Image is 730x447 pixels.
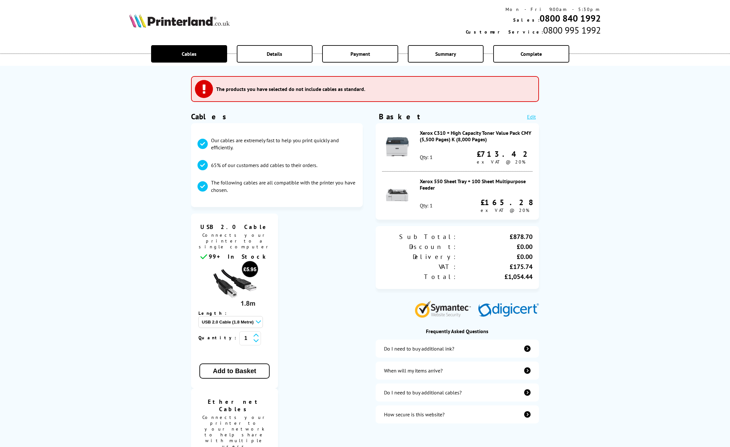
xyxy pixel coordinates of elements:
[386,135,408,158] img: Xerox C310 + High Capacity Toner Value Pack CMY (5,500 Pages) K (8,000 Pages)
[457,263,533,271] div: £175.74
[481,197,533,207] div: £165.28
[521,51,542,57] span: Complete
[182,51,197,57] span: Cables
[376,328,539,334] div: Frequently Asked Questions
[194,231,275,253] span: Connects your printer to a single computer
[457,273,533,281] div: £1,054.44
[420,130,533,143] div: Xerox C310 + High Capacity Toner Value Pack CMY (5,500 Pages) K (8,000 Pages)
[478,303,539,318] img: Digicert
[513,17,540,23] span: Sales:
[211,137,356,151] p: Our cables are extremely fast to help you print quickly and efficiently.
[199,363,270,379] button: Add to Basket
[351,51,370,57] span: Payment
[477,149,533,159] div: £713.42
[382,243,457,251] div: Discount:
[466,6,601,12] div: Mon - Fri 9:00am - 5:30pm
[209,253,269,260] span: 99+ In Stock
[191,112,363,122] h1: Cables
[477,159,525,165] span: ex VAT @ 20%
[196,398,273,413] span: Ethernet Cables
[457,243,533,251] div: £0.00
[481,207,529,213] span: ex VAT @ 20%
[129,14,230,28] img: Printerland Logo
[376,340,539,358] a: additional-ink
[376,383,539,402] a: additional-cables
[384,411,445,418] div: How secure is this website?
[196,223,273,231] span: USB 2.0 Cable
[382,253,457,261] div: Delivery:
[379,112,421,122] div: Basket
[386,184,408,206] img: Xerox 550 Sheet Tray + 100 Sheet Multipurpose Feeder
[376,405,539,423] a: secure-website
[216,86,365,92] h3: The products you have selected do not include cables as standard.
[376,362,539,380] a: items-arrive
[384,389,462,396] div: Do I need to buy additional cables?
[457,233,533,241] div: £878.70
[384,345,454,352] div: Do I need to buy additional ink?
[211,179,356,194] p: The following cables are all compatible with the printer you have chosen.
[198,335,239,341] span: Quantity:
[384,367,443,374] div: When will my items arrive?
[435,51,456,57] span: Summary
[543,24,601,36] span: 0800 995 1992
[457,253,533,261] div: £0.00
[382,263,457,271] div: VAT:
[420,178,533,191] div: Xerox 550 Sheet Tray + 100 Sheet Multipurpose Feeder
[211,162,317,169] p: 65% of our customers add cables to their orders.
[466,29,543,35] span: Customer Service:
[527,114,536,120] a: Edit
[415,299,475,318] img: Symantec Website Security
[382,233,457,241] div: Sub Total:
[420,202,433,209] div: Qty: 1
[210,261,259,309] img: usb cable
[540,12,601,24] a: 0800 840 1992
[420,154,433,160] div: Qty: 1
[382,273,457,281] div: Total:
[198,310,233,316] span: Length:
[267,51,282,57] span: Details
